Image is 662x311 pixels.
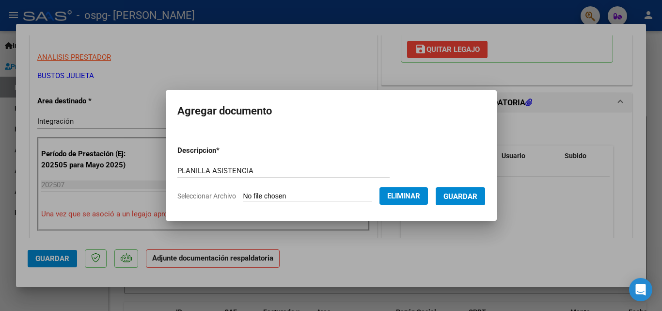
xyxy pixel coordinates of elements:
[387,192,420,200] span: Eliminar
[177,192,236,200] span: Seleccionar Archivo
[443,192,477,201] span: Guardar
[177,145,270,156] p: Descripcion
[629,278,652,301] div: Open Intercom Messenger
[379,187,428,205] button: Eliminar
[436,187,485,205] button: Guardar
[177,102,485,120] h2: Agregar documento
